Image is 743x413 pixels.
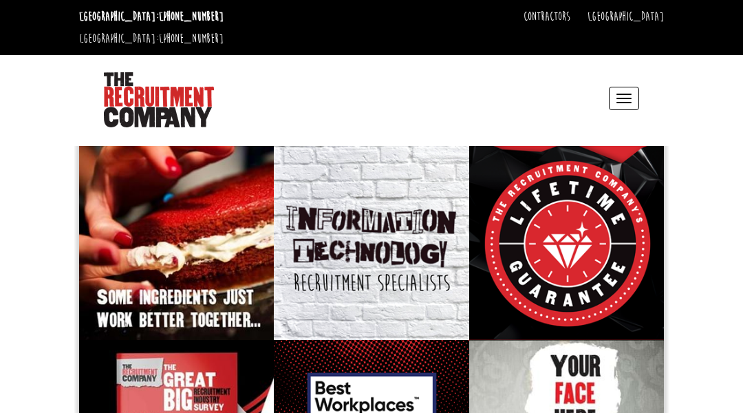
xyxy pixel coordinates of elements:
[76,6,227,28] li: [GEOGRAPHIC_DATA]:
[524,9,570,24] a: Contractors
[159,9,224,24] a: [PHONE_NUMBER]
[588,9,664,24] a: [GEOGRAPHIC_DATA]
[76,28,227,50] li: [GEOGRAPHIC_DATA]:
[104,72,214,127] img: The Recruitment Company
[159,31,224,46] a: [PHONE_NUMBER]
